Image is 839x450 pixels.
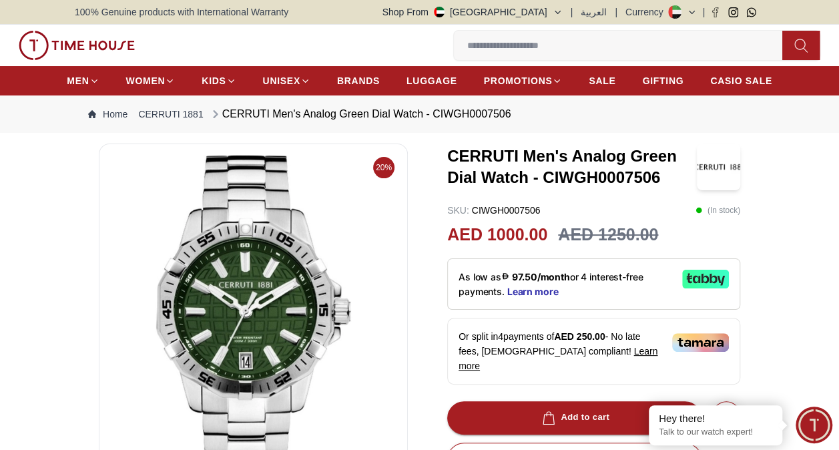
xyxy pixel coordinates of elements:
h3: CERRUTI Men's Analog Green Dial Watch - CIWGH0007506 [447,146,697,188]
div: Currency [625,5,669,19]
button: العربية [581,5,607,19]
p: CIWGH0007506 [447,204,540,217]
nav: Breadcrumb [75,95,764,133]
h3: AED 1250.00 [558,222,658,248]
a: UNISEX [263,69,310,93]
a: BRANDS [337,69,380,93]
a: Home [88,107,127,121]
span: LUGGAGE [406,74,457,87]
span: 20% [373,157,394,178]
span: GIFTING [642,74,683,87]
span: UNISEX [263,74,300,87]
span: AED 250.00 [554,331,605,342]
a: Facebook [710,7,720,17]
span: | [571,5,573,19]
span: SALE [589,74,615,87]
span: KIDS [202,74,226,87]
div: Or split in 4 payments of - No late fees, [DEMOGRAPHIC_DATA] compliant! [447,318,740,385]
div: Hey there! [659,412,772,425]
a: KIDS [202,69,236,93]
div: CERRUTI Men's Analog Green Dial Watch - CIWGH0007506 [209,106,511,122]
a: CASIO SALE [710,69,772,93]
button: Shop From[GEOGRAPHIC_DATA] [382,5,563,19]
a: Instagram [728,7,738,17]
a: Whatsapp [746,7,756,17]
a: MEN [67,69,99,93]
a: WOMEN [126,69,176,93]
span: SKU : [447,205,469,216]
span: CASIO SALE [710,74,772,87]
span: WOMEN [126,74,166,87]
img: United Arab Emirates [434,7,445,17]
button: Add to cart [447,401,702,435]
a: LUGGAGE [406,69,457,93]
span: BRANDS [337,74,380,87]
a: CERRUTI 1881 [138,107,203,121]
span: MEN [67,74,89,87]
img: ... [19,31,135,60]
a: PROMOTIONS [484,69,563,93]
span: Learn more [459,346,657,371]
div: Add to cart [539,410,609,425]
img: CERRUTI Men's Analog Green Dial Watch - CIWGH0007506 [697,144,740,190]
a: GIFTING [642,69,683,93]
a: SALE [589,69,615,93]
span: PROMOTIONS [484,74,553,87]
span: | [615,5,617,19]
span: | [702,5,705,19]
p: Talk to our watch expert! [659,427,772,438]
span: 100% Genuine products with International Warranty [75,5,288,19]
p: ( In stock ) [695,204,740,217]
div: Chat Widget [796,407,832,443]
h2: AED 1000.00 [447,222,547,248]
img: Tamara [672,333,729,352]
